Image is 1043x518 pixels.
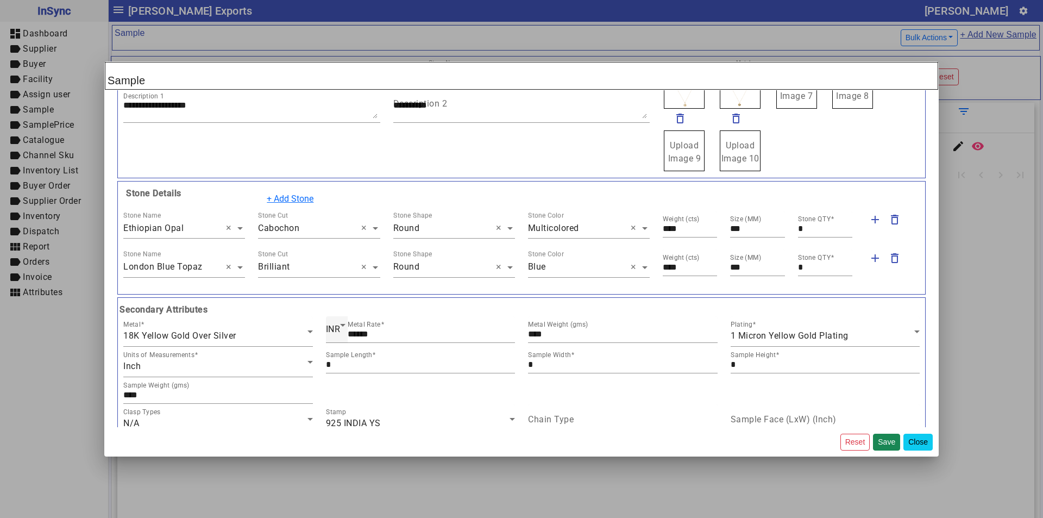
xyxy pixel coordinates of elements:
[393,249,432,259] div: Stone Shape
[123,188,181,198] b: Stone Details
[730,215,762,223] mat-label: Size (MM)
[361,261,370,274] span: Clear all
[226,222,235,235] span: Clear all
[731,321,752,328] mat-label: Plating
[888,213,901,226] mat-icon: delete_outline
[721,140,759,164] span: Upload Image 10
[730,254,762,261] mat-label: Size (MM)
[663,254,700,261] mat-label: Weight (cts)
[393,210,432,220] div: Stone Shape
[780,78,813,101] span: Upload Image 7
[668,140,701,164] span: Upload Image 9
[496,222,505,235] span: Clear all
[840,434,870,451] button: Reset
[258,249,288,259] div: Stone Cut
[123,330,236,341] span: 18K Yellow Gold Over Silver
[731,414,837,424] mat-label: Sample Face (LxW) (Inch)
[836,78,869,101] span: Upload Image 8
[326,408,346,416] mat-label: Stamp
[123,321,141,328] mat-label: Metal
[123,210,161,220] div: Stone Name
[123,351,194,359] mat-label: Units of Measurements
[903,434,933,451] button: Close
[496,261,505,274] span: Clear all
[731,351,776,359] mat-label: Sample Height
[326,351,372,359] mat-label: Sample Length
[798,254,831,261] mat-label: Stone QTY
[258,210,288,220] div: Stone Cut
[528,321,588,328] mat-label: Metal Weight (gms)
[105,62,938,90] h2: Sample
[663,215,700,223] mat-label: Weight (cts)
[730,112,743,125] mat-icon: delete_outline
[326,324,341,334] span: INR
[631,261,640,274] span: Clear all
[123,382,190,389] mat-label: Sample Weight (gms)
[326,418,381,428] span: 925 INDIA YS
[873,434,900,451] button: Save
[123,361,141,371] span: Inch
[393,98,448,108] mat-label: Description 2
[528,249,564,259] div: Stone Color
[798,215,831,223] mat-label: Stone QTY
[528,351,571,359] mat-label: Sample Width
[731,330,849,341] span: 1 Micron Yellow Gold Plating
[869,252,882,265] mat-icon: add
[123,92,164,100] mat-label: Description 1
[674,112,687,125] mat-icon: delete_outline
[869,213,882,226] mat-icon: add
[528,210,564,220] div: Stone Color
[123,249,161,259] div: Stone Name
[117,303,926,316] b: Secondary Attributes
[888,252,901,265] mat-icon: delete_outline
[528,414,574,424] mat-label: Chain Type
[348,321,381,328] mat-label: Metal Rate
[123,408,161,416] mat-label: Clasp Types
[361,222,370,235] span: Clear all
[631,222,640,235] span: Clear all
[226,261,235,274] span: Clear all
[260,189,321,209] button: + Add Stone
[123,418,140,428] span: N/A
